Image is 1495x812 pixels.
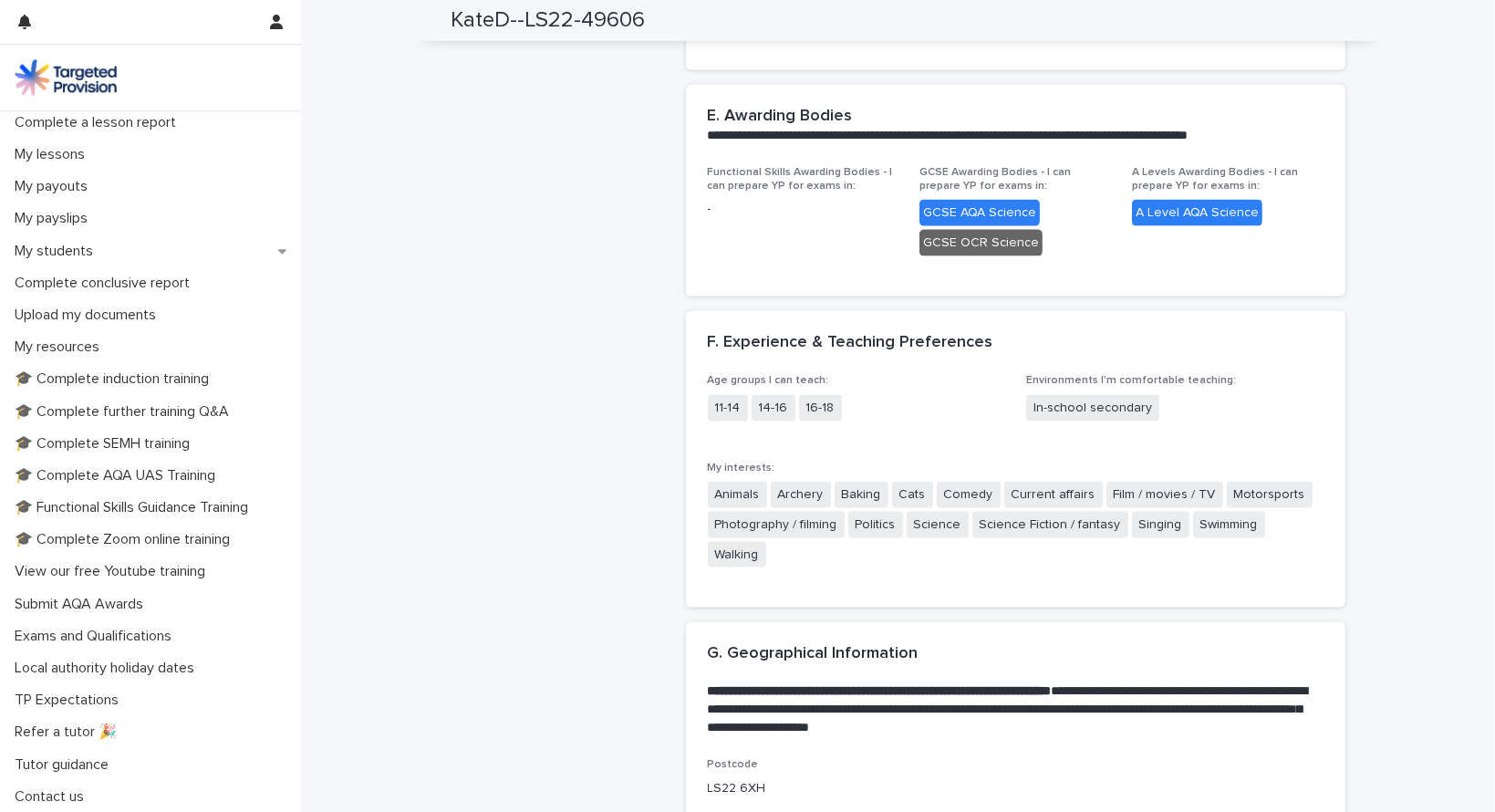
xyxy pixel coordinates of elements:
span: Singing [1132,512,1189,538]
p: Tutor guidance [7,756,123,774]
p: Exams and Qualifications [7,628,186,645]
p: 🎓 Complete Zoom online training [7,531,244,548]
p: Refer a tutor 🎉 [7,724,131,741]
p: Contact us [7,788,99,806]
span: Current affairs [1004,482,1103,508]
p: 🎓 Functional Skills Guidance Training [7,499,263,516]
span: My interests: [708,463,775,474]
span: Environments I'm comfortable teaching: [1026,375,1236,386]
span: Archery [771,482,831,508]
div: GCSE OCR Science [919,230,1043,256]
h2: E. Awarding Bodies [708,107,853,127]
span: Baking [835,482,888,508]
span: Film / movies / TV [1106,482,1223,508]
span: Photography / filming [708,512,845,538]
span: Science Fiction / fantasy [972,512,1128,538]
span: Animals [708,482,767,508]
p: 🎓 Complete AQA UAS Training [7,467,230,484]
p: - [708,200,898,219]
p: My resources [7,338,114,356]
span: Science [907,512,969,538]
p: 🎓 Complete further training Q&A [7,403,244,421]
div: GCSE AQA Science [919,200,1040,226]
span: Age groups I can teach: [708,375,829,386]
img: M5nRWzHhSzIhMunXDL62 [15,59,117,96]
p: Upload my documents [7,307,171,324]
p: LS22 6XH [708,779,1324,798]
p: My lessons [7,146,99,163]
p: 🎓 Complete induction training [7,370,223,388]
h2: KateD--LS22-49606 [452,7,646,34]
span: GCSE Awarding Bodies - I can prepare YP for exams in: [919,167,1071,191]
h2: F. Experience & Teaching Preferences [708,333,993,353]
span: A Levels Awarding Bodies - I can prepare YP for exams in: [1132,167,1298,191]
h2: G. Geographical Information [708,644,919,664]
span: 16-18 [799,395,842,422]
p: My payslips [7,210,102,227]
span: Functional Skills Awarding Bodies - I can prepare YP for exams in: [708,167,893,191]
p: My students [7,243,108,260]
span: Swimming [1193,512,1265,538]
p: TP Expectations [7,692,133,709]
p: 🎓 Complete SEMH training [7,435,204,453]
p: Local authority holiday dates [7,660,209,677]
span: 11-14 [708,395,748,422]
p: Complete a lesson report [7,114,191,131]
span: 14-16 [752,395,795,422]
span: In-school secondary [1026,395,1159,422]
span: Politics [848,512,903,538]
p: Submit AQA Awards [7,596,158,613]
p: My payouts [7,178,102,195]
span: Motorsports [1227,482,1313,508]
span: Postcode [708,759,759,770]
div: A Level AQA Science [1132,200,1262,226]
p: View our free Youtube training [7,563,220,580]
span: Cats [892,482,933,508]
span: Comedy [937,482,1001,508]
span: Walking [708,542,766,568]
p: Complete conclusive report [7,275,204,292]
